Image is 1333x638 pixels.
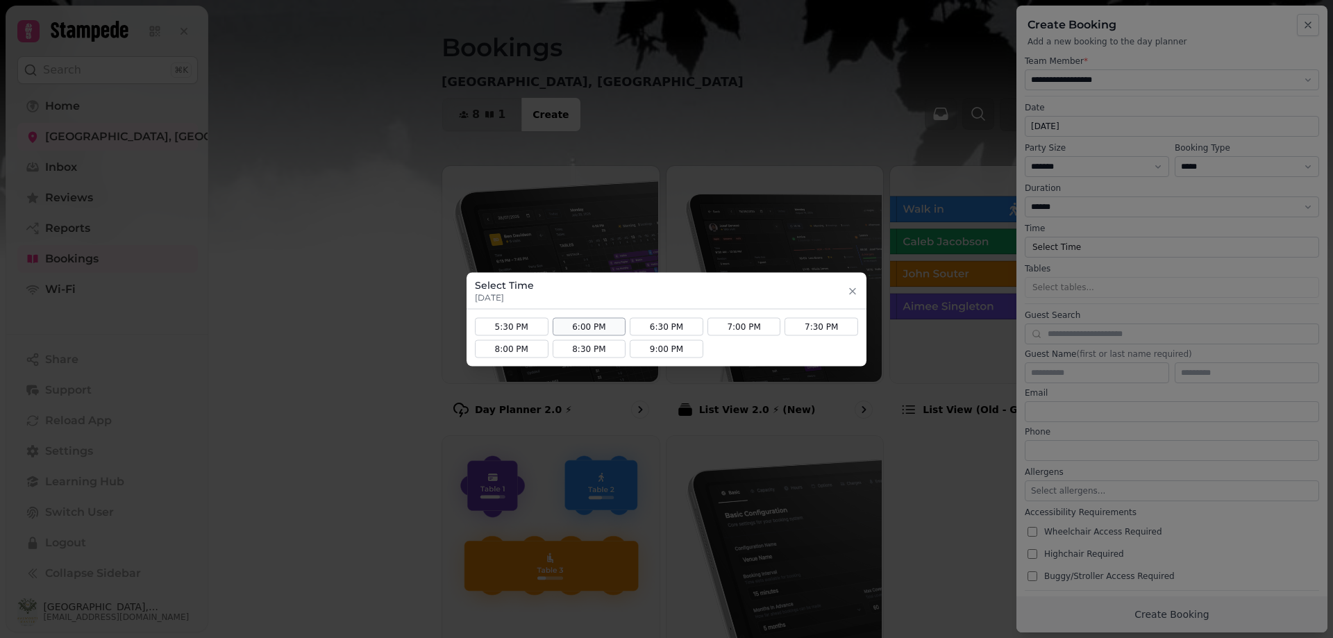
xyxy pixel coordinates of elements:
[475,317,548,335] button: 5:30 PM
[475,278,534,292] h3: Select Time
[475,292,534,303] p: [DATE]
[630,317,703,335] button: 6:30 PM
[475,339,548,358] button: 8:00 PM
[785,317,858,335] button: 7:30 PM
[553,317,626,335] button: 6:00 PM
[707,317,781,335] button: 7:00 PM
[630,339,703,358] button: 9:00 PM
[553,339,626,358] button: 8:30 PM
